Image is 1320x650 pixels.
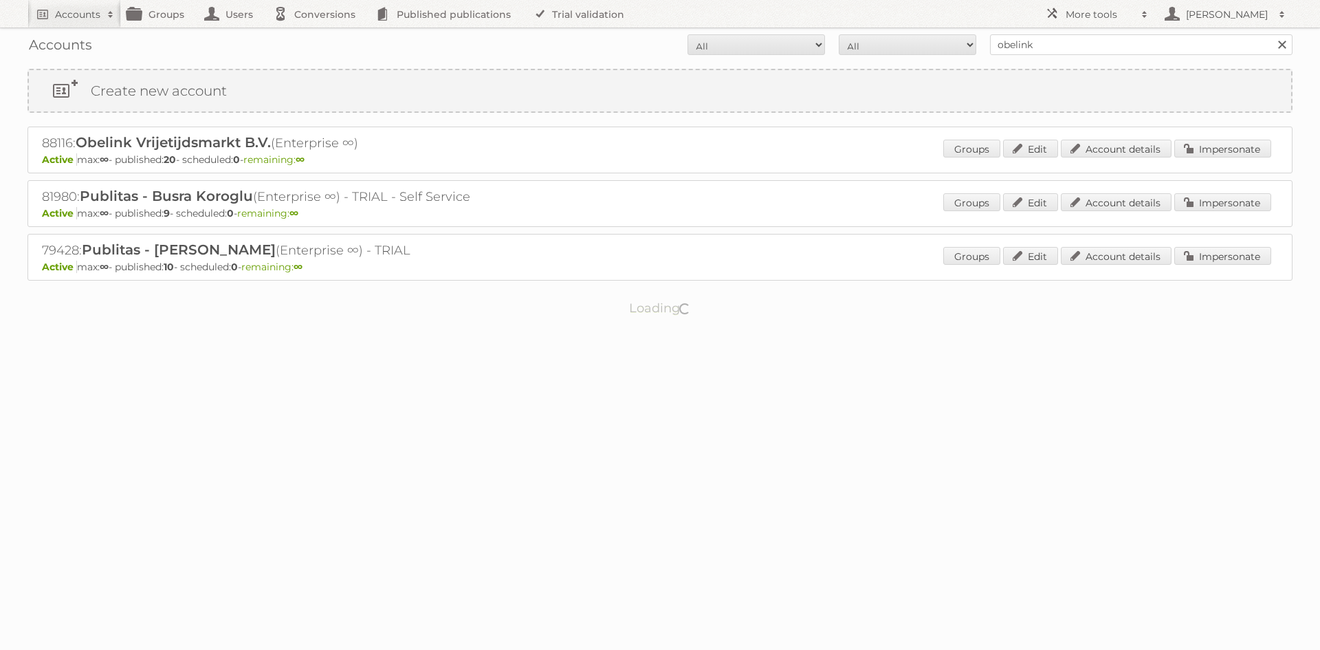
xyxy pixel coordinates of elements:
[237,207,298,219] span: remaining:
[1174,140,1271,158] a: Impersonate
[1061,247,1171,265] a: Account details
[1061,193,1171,211] a: Account details
[1174,193,1271,211] a: Impersonate
[42,261,77,273] span: Active
[227,207,234,219] strong: 0
[586,294,735,322] p: Loading
[55,8,100,21] h2: Accounts
[943,140,1000,158] a: Groups
[1003,140,1058,158] a: Edit
[82,241,276,258] span: Publitas - [PERSON_NAME]
[42,207,77,219] span: Active
[76,134,271,151] span: Obelink Vrijetijdsmarkt B.V.
[1003,247,1058,265] a: Edit
[233,153,240,166] strong: 0
[42,153,1278,166] p: max: - published: - scheduled: -
[100,207,109,219] strong: ∞
[164,261,174,273] strong: 10
[943,193,1000,211] a: Groups
[296,153,305,166] strong: ∞
[1003,193,1058,211] a: Edit
[42,188,523,206] h2: 81980: (Enterprise ∞) - TRIAL - Self Service
[80,188,253,204] span: Publitas - Busra Koroglu
[100,153,109,166] strong: ∞
[943,247,1000,265] a: Groups
[42,153,77,166] span: Active
[29,70,1291,111] a: Create new account
[1182,8,1272,21] h2: [PERSON_NAME]
[1066,8,1134,21] h2: More tools
[164,207,170,219] strong: 9
[1174,247,1271,265] a: Impersonate
[289,207,298,219] strong: ∞
[241,261,302,273] span: remaining:
[100,261,109,273] strong: ∞
[231,261,238,273] strong: 0
[294,261,302,273] strong: ∞
[1061,140,1171,158] a: Account details
[42,207,1278,219] p: max: - published: - scheduled: -
[42,134,523,152] h2: 88116: (Enterprise ∞)
[42,261,1278,273] p: max: - published: - scheduled: -
[243,153,305,166] span: remaining:
[164,153,176,166] strong: 20
[42,241,523,259] h2: 79428: (Enterprise ∞) - TRIAL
